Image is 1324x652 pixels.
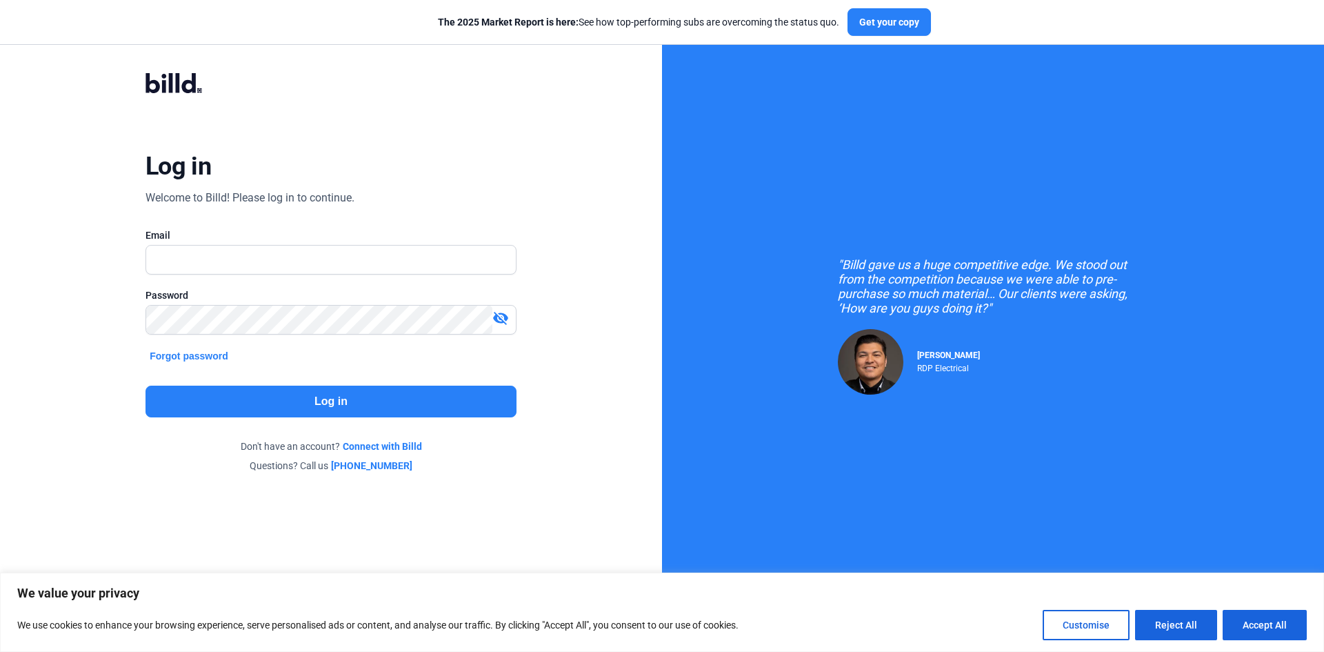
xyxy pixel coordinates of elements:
button: Reject All [1135,610,1217,640]
img: Raul Pacheco [838,329,903,395]
div: Questions? Call us [146,459,516,473]
button: Accept All [1223,610,1307,640]
button: Forgot password [146,348,232,364]
button: Customise [1043,610,1130,640]
a: Connect with Billd [343,439,422,453]
mat-icon: visibility_off [492,310,509,326]
div: Email [146,228,516,242]
span: The 2025 Market Report is here: [438,17,579,28]
div: Don't have an account? [146,439,516,453]
p: We value your privacy [17,585,1307,602]
div: RDP Electrical [917,360,980,373]
div: Log in [146,151,211,181]
div: Password [146,288,516,302]
span: [PERSON_NAME] [917,350,980,360]
div: Welcome to Billd! Please log in to continue. [146,190,354,206]
div: See how top-performing subs are overcoming the status quo. [438,15,839,29]
button: Get your copy [847,8,931,36]
a: [PHONE_NUMBER] [331,459,412,473]
p: We use cookies to enhance your browsing experience, serve personalised ads or content, and analys... [17,617,739,633]
button: Log in [146,386,516,417]
div: "Billd gave us a huge competitive edge. We stood out from the competition because we were able to... [838,257,1148,315]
